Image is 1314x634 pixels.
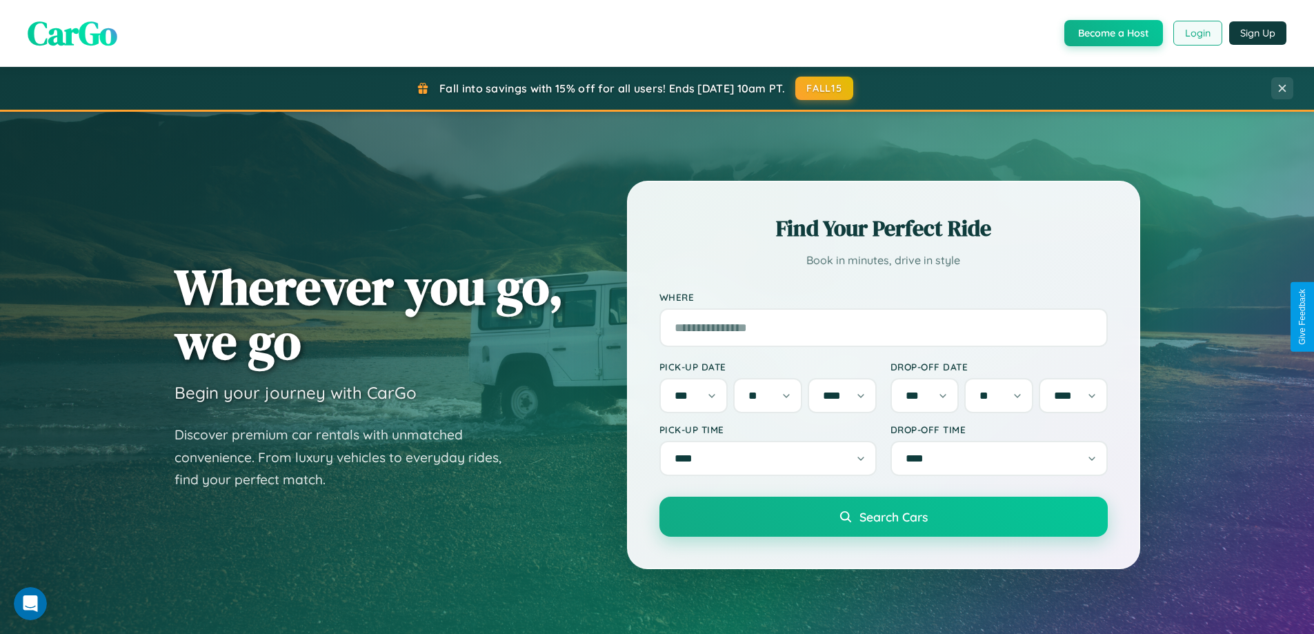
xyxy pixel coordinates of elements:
span: Fall into savings with 15% off for all users! Ends [DATE] 10am PT. [439,81,785,95]
button: FALL15 [795,77,853,100]
span: CarGo [28,10,117,56]
p: Discover premium car rentals with unmatched convenience. From luxury vehicles to everyday rides, ... [175,424,519,491]
button: Search Cars [659,497,1108,537]
h2: Find Your Perfect Ride [659,213,1108,244]
label: Where [659,291,1108,303]
p: Book in minutes, drive in style [659,250,1108,270]
h1: Wherever you go, we go [175,259,564,368]
button: Become a Host [1064,20,1163,46]
label: Pick-up Time [659,424,877,435]
div: Give Feedback [1297,289,1307,345]
label: Pick-up Date [659,361,877,373]
button: Sign Up [1229,21,1286,45]
button: Login [1173,21,1222,46]
h3: Begin your journey with CarGo [175,382,417,403]
label: Drop-off Time [890,424,1108,435]
span: Search Cars [859,509,928,524]
label: Drop-off Date [890,361,1108,373]
iframe: Intercom live chat [14,587,47,620]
